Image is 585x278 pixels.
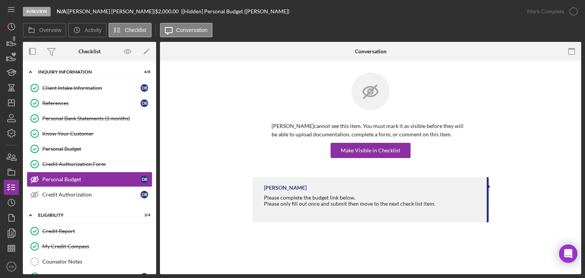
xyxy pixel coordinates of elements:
div: Open Intercom Messenger [559,244,577,263]
div: | [57,8,68,14]
div: 3 / 4 [137,213,150,217]
a: Client Intake InformationDB [27,80,152,96]
div: [PERSON_NAME] [264,185,307,191]
b: N/A [57,8,66,14]
div: Client Intake Information [42,85,141,91]
div: 6 / 8 [137,70,150,74]
button: Overview [23,23,66,37]
button: Mark Complete [519,4,581,19]
label: Conversation [176,27,208,33]
div: Credit Report [42,228,152,234]
div: Credit Authorization Form [42,161,152,167]
div: Know Your Customer [42,131,152,137]
p: [PERSON_NAME] cannot see this item. You must mark it as visible before they will be able to uploa... [272,122,470,139]
div: References [42,100,141,106]
div: Make Visible in Checklist [341,143,400,158]
a: Know Your Customer [27,126,152,141]
div: In Review [23,7,51,16]
div: D B [141,84,148,92]
label: Checklist [125,27,147,33]
div: D B [141,191,148,198]
div: My Credit Compass [42,243,152,249]
a: Counselor Notes [27,254,152,269]
a: Personal BudgetDB [27,172,152,187]
div: Inquiry Information [38,70,131,74]
label: Activity [85,27,101,33]
button: PB [4,259,19,274]
div: Counselor Notes [42,259,152,265]
a: My Credit Compass [27,239,152,254]
div: Eligibility [38,213,131,217]
a: ReferencesDB [27,96,152,111]
a: Credit Report [27,224,152,239]
div: Please complete the budget link below. [264,195,435,213]
div: [PERSON_NAME] [PERSON_NAME] | [68,8,155,14]
div: D B [141,99,148,107]
div: | [Hidden] Personal Budget ([PERSON_NAME]) [181,8,289,14]
label: Overview [39,27,61,33]
a: Credit Authorization Form [27,157,152,172]
div: Personal Bank Statements (3 months) [42,115,152,121]
a: Personal Bank Statements (3 months) [27,111,152,126]
div: Conversation [355,48,387,54]
div: Checklist [78,48,101,54]
button: Conversation [160,23,213,37]
div: Personal Budget [42,146,152,152]
div: Mark Complete [527,4,564,19]
div: $2,000.00 [155,8,181,14]
div: D B [141,176,148,183]
a: Personal Budget [27,141,152,157]
div: Personal Budget [42,176,141,182]
text: PB [9,265,14,269]
div: Credit Authorization [42,192,141,198]
button: Checklist [109,23,152,37]
div: Please only fill out once and submit then move to the next check list item. [264,201,435,207]
button: Activity [68,23,106,37]
a: Credit AuthorizationDB [27,187,152,202]
button: Make Visible in Checklist [331,143,411,158]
